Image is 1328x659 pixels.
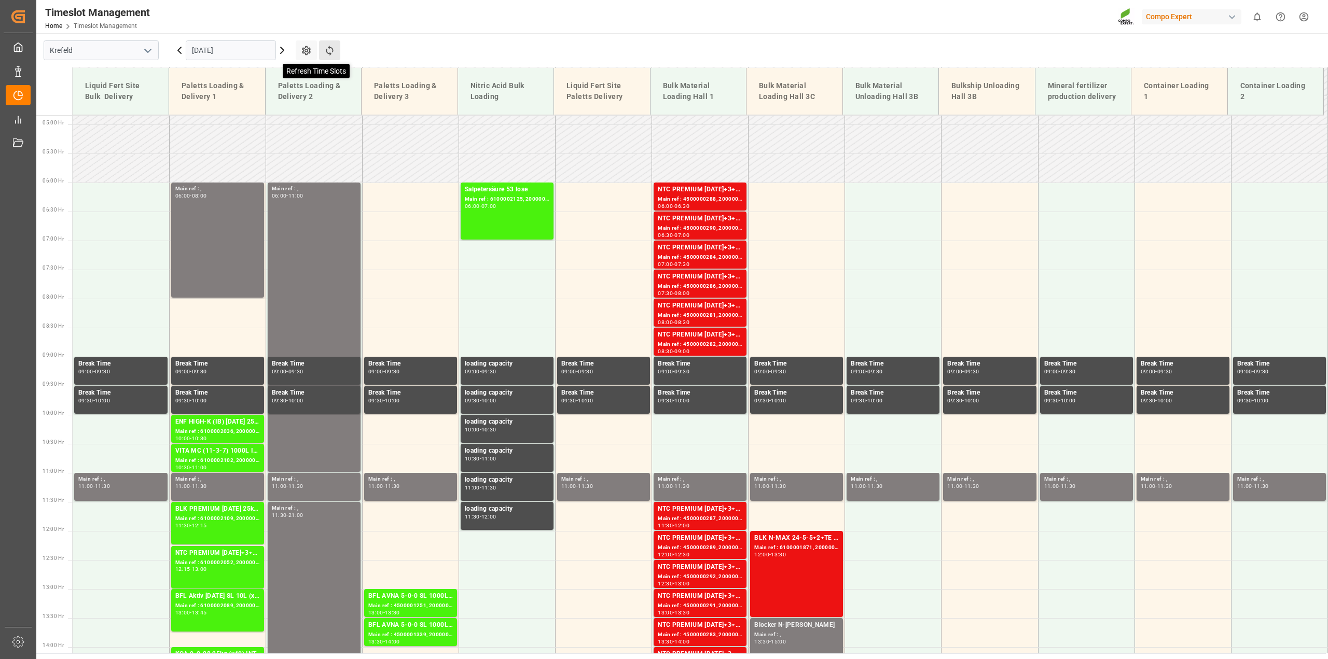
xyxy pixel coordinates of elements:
[851,76,931,106] div: Bulk Material Unloading Hall 3B
[385,369,400,374] div: 09:30
[288,369,303,374] div: 09:30
[1254,369,1269,374] div: 09:30
[673,233,674,237] div: -
[658,311,742,320] div: Main ref : 4500000281, 2000000239
[1155,398,1157,403] div: -
[1157,398,1172,403] div: 10:00
[658,204,673,208] div: 06:00
[562,76,642,106] div: Liquid Fert Site Paletts Delivery
[658,572,742,581] div: Main ref : 4500000292, 2000000239
[1246,5,1269,29] button: show 0 new notifications
[272,193,287,198] div: 06:00
[43,294,64,300] span: 08:00 Hr
[658,552,673,557] div: 12:00
[93,369,95,374] div: -
[192,436,207,441] div: 10:30
[368,475,453,484] div: Main ref : ,
[286,484,288,488] div: -
[465,185,549,195] div: Salpetersäure 53 lose
[192,465,207,470] div: 11:00
[674,349,689,354] div: 09:00
[1141,359,1225,369] div: Break Time
[674,484,689,488] div: 11:30
[272,359,356,369] div: Break Time
[673,552,674,557] div: -
[947,388,1032,398] div: Break Time
[481,485,496,490] div: 11:30
[43,236,64,242] span: 07:00 Hr
[368,398,383,403] div: 09:30
[43,584,64,590] span: 13:00 Hr
[288,513,303,517] div: 21:00
[288,484,303,488] div: 11:30
[866,484,867,488] div: -
[175,567,190,571] div: 12:15
[658,195,742,204] div: Main ref : 4500000288, 2000000239
[43,120,64,125] span: 05:00 Hr
[43,410,64,416] span: 10:00 Hr
[175,591,260,601] div: BFL Aktiv [DATE] SL 10L (x60) DEBFL Aktiv [DATE] SL 200L (x4) DENTC PREMIUM [DATE] 25kg (x40) D,E...
[962,398,964,403] div: -
[95,484,110,488] div: 11:30
[383,398,385,403] div: -
[481,204,496,208] div: 07:00
[43,526,64,532] span: 12:00 Hr
[1141,484,1156,488] div: 11:00
[658,504,742,514] div: NTC PREMIUM [DATE]+3+TE BULK
[769,369,771,374] div: -
[43,555,64,561] span: 12:30 Hr
[673,398,674,403] div: -
[368,591,453,601] div: BFL AVNA 5-0-0 SL 1000L IBC MTO
[754,484,769,488] div: 11:00
[175,446,260,456] div: VITA MC (11-3-7) 1000L IBC DE
[192,523,207,528] div: 12:15
[658,233,673,237] div: 06:30
[658,359,742,369] div: Break Time
[1044,388,1129,398] div: Break Time
[465,388,549,398] div: loading capacity
[1061,398,1076,403] div: 10:00
[578,484,593,488] div: 11:30
[1142,7,1246,26] button: Compo Expert
[175,601,260,610] div: Main ref : 6100002089, 2000000225
[480,398,481,403] div: -
[175,465,190,470] div: 10:30
[658,543,742,552] div: Main ref : 4500000289, 2000000239
[771,552,786,557] div: 13:30
[866,369,867,374] div: -
[465,204,480,208] div: 06:00
[947,369,962,374] div: 09:00
[43,178,64,184] span: 06:00 Hr
[192,193,207,198] div: 08:00
[465,417,549,427] div: loading capacity
[1142,9,1241,24] div: Compo Expert
[578,398,593,403] div: 10:00
[674,320,689,325] div: 08:30
[465,359,549,369] div: loading capacity
[658,243,742,253] div: NTC PREMIUM [DATE]+3+TE BULK
[658,581,673,586] div: 12:30
[964,369,979,374] div: 09:30
[673,484,674,488] div: -
[754,369,769,374] div: 09:00
[755,76,834,106] div: Bulk Material Loading Hall 3C
[851,359,935,369] div: Break Time
[674,233,689,237] div: 07:00
[673,581,674,586] div: -
[674,581,689,586] div: 13:00
[771,398,786,403] div: 10:00
[43,352,64,358] span: 09:00 Hr
[1237,484,1252,488] div: 11:00
[286,369,288,374] div: -
[576,484,578,488] div: -
[658,533,742,543] div: NTC PREMIUM [DATE]+3+TE BULK
[1237,369,1252,374] div: 09:00
[962,484,964,488] div: -
[480,427,481,432] div: -
[175,475,260,484] div: Main ref : ,
[190,398,191,403] div: -
[465,514,480,519] div: 11:30
[1059,484,1060,488] div: -
[465,427,480,432] div: 10:00
[190,193,191,198] div: -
